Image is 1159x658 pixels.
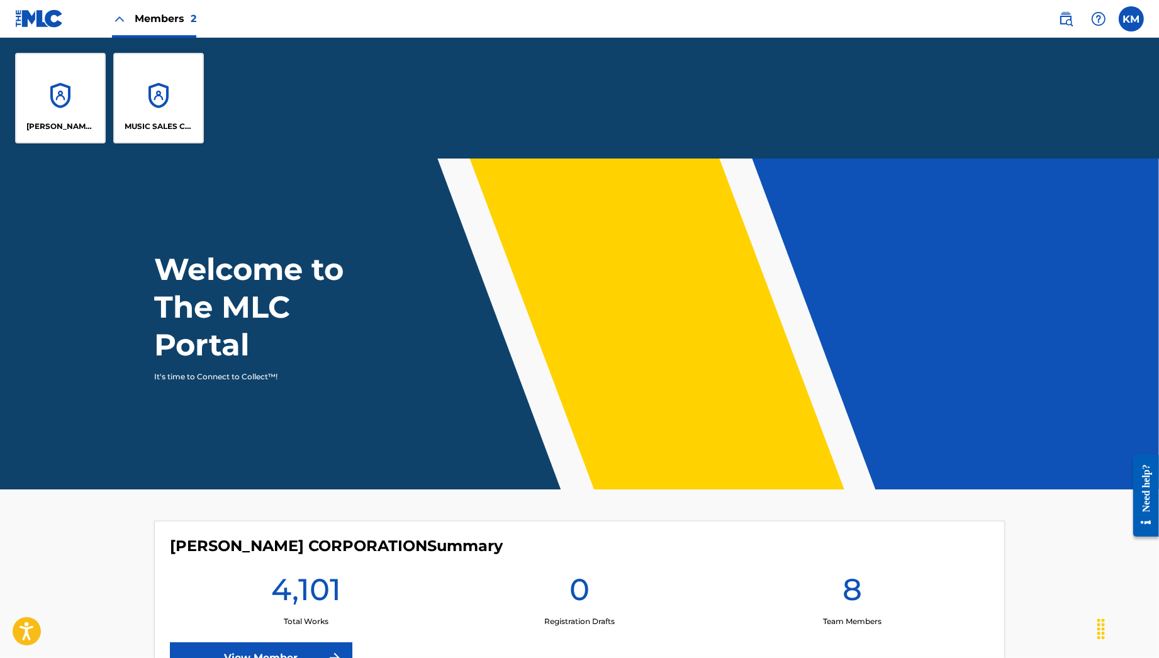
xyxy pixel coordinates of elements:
[154,250,389,364] h1: Welcome to The MLC Portal
[125,121,193,132] p: MUSIC SALES CORPORATION
[154,371,372,382] p: It's time to Connect to Collect™!
[1096,598,1159,658] iframe: Chat Widget
[1119,6,1144,31] div: User Menu
[191,13,196,25] span: 2
[26,121,95,132] p: C. F. PETERS CORPORATION
[843,571,862,616] h1: 8
[170,537,503,555] h4: C. F. PETERS CORPORATION
[112,11,127,26] img: Close
[1091,11,1106,26] img: help
[569,571,590,616] h1: 0
[544,616,615,627] p: Registration Drafts
[271,571,341,616] h1: 4,101
[1124,445,1159,546] iframe: Resource Center
[15,53,106,143] a: Accounts[PERSON_NAME] CORPORATION
[1086,6,1111,31] div: Help
[1091,610,1111,648] div: Drag
[284,616,328,627] p: Total Works
[1053,6,1078,31] a: Public Search
[1058,11,1073,26] img: search
[113,53,204,143] a: AccountsMUSIC SALES CORPORATION
[15,9,64,28] img: MLC Logo
[135,11,196,26] span: Members
[823,616,882,627] p: Team Members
